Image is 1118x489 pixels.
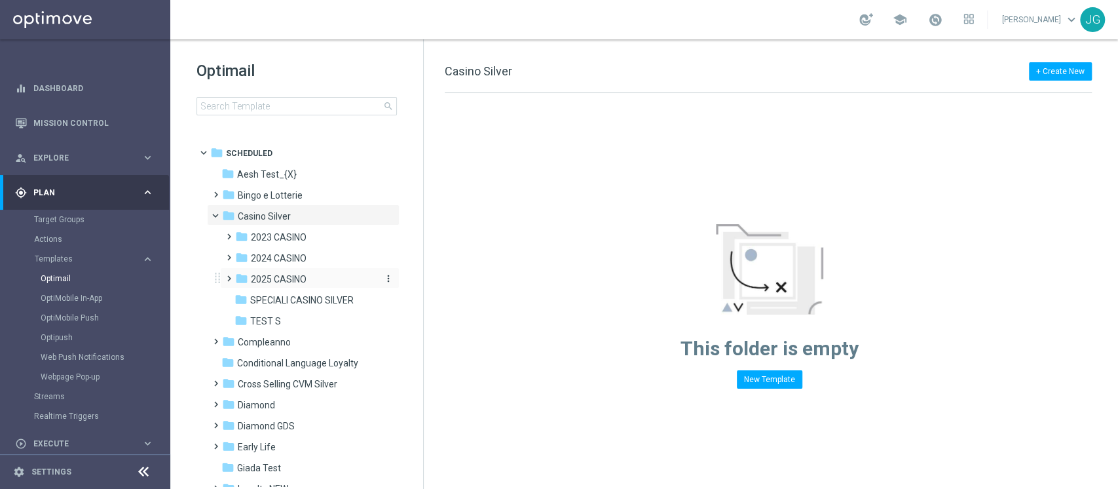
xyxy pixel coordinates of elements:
span: Templates [35,255,128,263]
button: equalizer Dashboard [14,83,155,94]
span: Casino Silver [445,64,512,78]
span: Early Life [238,441,276,453]
h1: Optimail [196,60,397,81]
div: Optipush [41,328,169,347]
span: search [383,101,394,111]
span: Cross Selling CVM Silver [238,378,337,390]
a: Actions [34,234,136,244]
a: Mission Control [33,106,154,140]
i: folder [235,251,248,264]
span: Diamond [238,399,275,411]
i: folder [234,293,248,306]
div: OptiMobile Push [41,308,169,328]
div: Webpage Pop-up [41,367,169,387]
div: Optimail [41,269,169,288]
span: Compleanno [238,336,291,348]
button: play_circle_outline Execute keyboard_arrow_right [14,439,155,449]
i: play_circle_outline [15,438,27,450]
button: Templates keyboard_arrow_right [34,254,155,264]
div: JG [1080,7,1105,32]
span: 2025 CASINO [251,273,307,285]
i: folder [222,419,235,432]
a: Optimail [41,273,136,284]
i: settings [13,466,25,478]
i: equalizer [15,83,27,94]
button: Mission Control [14,118,155,128]
a: Webpage Pop-up [41,372,136,382]
i: folder [210,146,223,159]
i: folder [222,440,235,453]
span: Execute [33,440,141,448]
a: Dashboard [33,71,154,106]
button: + Create New [1029,62,1092,81]
i: folder [234,314,248,327]
span: keyboard_arrow_down [1064,12,1079,27]
div: Dashboard [15,71,154,106]
a: Optipush [41,332,136,343]
span: Giada Test [237,462,281,474]
span: 2024 CASINO [251,252,307,264]
div: Execute [15,438,141,450]
div: Plan [15,187,141,199]
span: Diamond GDS [238,420,295,432]
i: folder [235,230,248,243]
button: person_search Explore keyboard_arrow_right [14,153,155,163]
a: Target Groups [34,214,136,225]
div: Realtime Triggers [34,406,169,426]
div: OptiMobile In-App [41,288,169,308]
span: Casino Silver [238,210,291,222]
span: SPECIALI CASINO SILVER [250,294,354,306]
span: Conditional Language Loyalty [237,357,358,369]
i: folder [222,335,235,348]
i: keyboard_arrow_right [141,151,154,164]
i: gps_fixed [15,187,27,199]
div: Actions [34,229,169,249]
a: OptiMobile In-App [41,293,136,303]
img: emptyStateManageTemplates.jpg [716,224,823,315]
div: Web Push Notifications [41,347,169,367]
button: gps_fixed Plan keyboard_arrow_right [14,187,155,198]
i: keyboard_arrow_right [141,186,154,199]
a: Realtime Triggers [34,411,136,421]
span: This folder is empty [680,337,859,360]
span: Aesh Test_{X} [237,168,297,180]
a: OptiMobile Push [41,313,136,323]
a: [PERSON_NAME]keyboard_arrow_down [1001,10,1080,29]
i: keyboard_arrow_right [141,253,154,265]
i: folder [222,377,235,390]
button: more_vert [381,273,394,285]
i: folder [221,461,234,474]
button: New Template [737,370,802,389]
i: folder [222,188,235,201]
div: Templates [35,255,141,263]
i: keyboard_arrow_right [141,437,154,450]
span: Bingo e Lotterie [238,189,303,201]
span: 2023 CASINO [251,231,307,243]
div: Streams [34,387,169,406]
span: Scheduled [226,147,272,159]
div: Explore [15,152,141,164]
span: Plan [33,189,141,197]
a: Streams [34,391,136,402]
i: folder [222,398,235,411]
span: TEST S [250,315,281,327]
div: Mission Control [15,106,154,140]
i: folder [235,272,248,285]
i: folder [221,356,234,369]
a: Web Push Notifications [41,352,136,362]
a: Settings [31,468,71,476]
div: Templates [34,249,169,387]
i: folder [221,167,234,180]
i: folder [222,209,235,222]
i: person_search [15,152,27,164]
span: school [893,12,907,27]
i: more_vert [383,273,394,284]
input: Search Template [196,97,397,115]
div: Target Groups [34,210,169,229]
